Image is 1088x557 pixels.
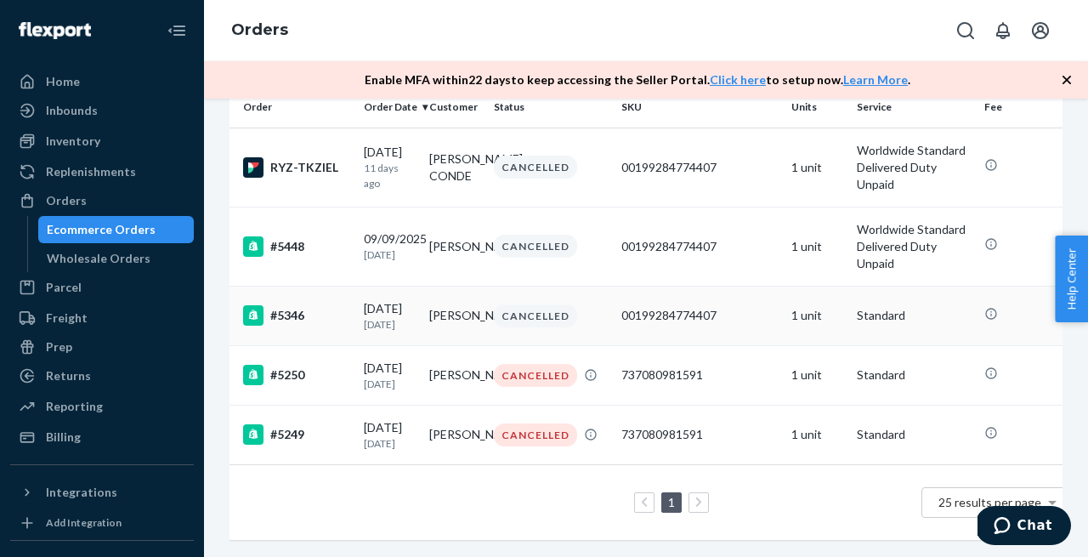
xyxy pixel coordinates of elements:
div: [DATE] [364,144,416,190]
div: Integrations [46,484,117,501]
p: Enable MFA within 22 days to keep accessing the Seller Portal. to setup now. . [365,71,910,88]
span: 25 results per page [938,495,1041,509]
th: Units [785,87,850,128]
a: Orders [231,20,288,39]
div: Replenishments [46,163,136,180]
p: Worldwide Standard Delivered Duty Unpaid [857,221,971,272]
button: Close Navigation [160,14,194,48]
ol: breadcrumbs [218,6,302,55]
a: Click here [710,72,766,87]
p: Standard [857,307,971,324]
td: 1 unit [785,345,850,405]
iframe: Opens a widget where you can chat to one of our agents [977,506,1071,548]
th: Service [850,87,977,128]
a: Parcel [10,274,194,301]
div: Freight [46,310,88,327]
td: [PERSON_NAME] [422,345,488,405]
td: 1 unit [785,207,850,286]
a: Returns [10,362,194,389]
div: #5250 [243,365,350,385]
div: Home [46,73,80,90]
div: RYZ-TKZIEL [243,157,350,178]
div: CANCELLED [494,364,577,387]
th: SKU [615,87,785,128]
a: Inventory [10,128,194,155]
a: Prep [10,333,194,361]
p: Standard [857,426,971,443]
div: Parcel [46,279,82,296]
a: Freight [10,304,194,332]
a: Page 1 is your current page [665,495,678,509]
div: Reporting [46,398,103,415]
div: Orders [46,192,87,209]
div: Billing [46,429,81,446]
div: 737080981591 [621,426,778,443]
td: [PERSON_NAME] [422,405,488,464]
div: Returns [46,367,91,384]
a: Reporting [10,393,194,420]
div: Customer [429,99,481,114]
p: [DATE] [364,436,416,451]
img: Flexport logo [19,22,91,39]
p: Worldwide Standard Delivered Duty Unpaid [857,142,971,193]
div: 00199284774407 [621,238,778,255]
p: 11 days ago [364,161,416,190]
button: Help Center [1055,236,1088,322]
div: Inbounds [46,102,98,119]
div: CANCELLED [494,423,577,446]
div: #5346 [243,305,350,326]
button: Open Search Box [949,14,983,48]
button: Open account menu [1023,14,1057,48]
button: Open notifications [986,14,1020,48]
p: [DATE] [364,377,416,391]
div: 00199284774407 [621,307,778,324]
div: Inventory [46,133,100,150]
a: Orders [10,187,194,214]
a: Replenishments [10,158,194,185]
td: 1 unit [785,405,850,464]
a: Billing [10,423,194,451]
td: [PERSON_NAME] [422,207,488,286]
div: [DATE] [364,419,416,451]
td: [PERSON_NAME] [422,286,488,345]
td: 1 unit [785,128,850,207]
div: Ecommerce Orders [47,221,156,238]
a: Add Integration [10,513,194,533]
a: Learn More [843,72,908,87]
p: Standard [857,367,971,384]
div: [DATE] [364,360,416,391]
div: Add Integration [46,515,122,530]
div: 737080981591 [621,367,778,384]
div: #5448 [243,236,350,257]
div: 00199284774407 [621,159,778,176]
a: Ecommerce Orders [38,216,195,243]
div: Wholesale Orders [47,250,150,267]
a: Wholesale Orders [38,245,195,272]
th: Order [229,87,357,128]
div: CANCELLED [494,235,577,258]
th: Fee [977,87,1079,128]
p: [DATE] [364,247,416,262]
a: Home [10,68,194,95]
div: [DATE] [364,300,416,332]
div: CANCELLED [494,304,577,327]
p: [DATE] [364,317,416,332]
th: Status [487,87,615,128]
div: CANCELLED [494,156,577,179]
div: 09/09/2025 [364,230,416,262]
a: Inbounds [10,97,194,124]
div: #5249 [243,424,350,445]
th: Order Date [357,87,422,128]
td: [PERSON_NAME] CONDE [422,128,488,207]
div: Prep [46,338,72,355]
td: 1 unit [785,286,850,345]
button: Integrations [10,479,194,506]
